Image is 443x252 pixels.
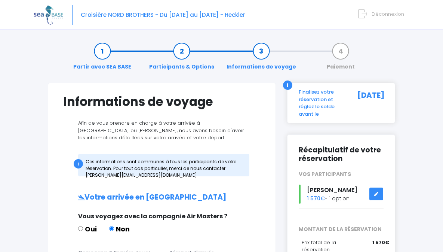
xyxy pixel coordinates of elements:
[63,119,261,142] p: Afin de vous prendre en charge à votre arrivée à [GEOGRAPHIC_DATA] ou [PERSON_NAME], nous avons b...
[372,10,404,18] span: Déconnexion
[63,94,261,109] h1: Informations de voyage
[307,195,325,202] span: 1 570€
[145,47,218,71] a: Participants & Options
[323,47,359,71] a: Paiement
[109,224,130,234] label: Non
[63,193,261,202] h2: Votre arrivée en [GEOGRAPHIC_DATA]
[293,225,390,233] span: MONTANT DE LA RÉSERVATION
[293,88,349,118] div: Finalisez votre réservation et réglez le solde avant le
[81,11,245,19] span: Croisière NORD BROTHERS - Du [DATE] au [DATE] - Heckler
[78,224,97,234] label: Oui
[74,159,83,168] div: i
[293,185,390,204] div: - 1 option
[223,47,300,71] a: Informations de voyage
[109,226,114,231] input: Non
[78,226,83,231] input: Oui
[372,239,389,246] span: 1 570€
[283,81,292,90] div: i
[299,146,384,163] h2: Récapitulatif de votre réservation
[78,212,227,221] span: Vous voyagez avec la compagnie Air Masters ?
[78,154,249,176] div: Ces informations sont communes à tous les participants de votre réservation. Pour tout cas partic...
[70,47,135,71] a: Partir avec SEA BASE
[293,170,390,178] div: VOS PARTICIPANTS
[307,186,357,194] span: [PERSON_NAME]
[349,88,389,118] div: [DATE]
